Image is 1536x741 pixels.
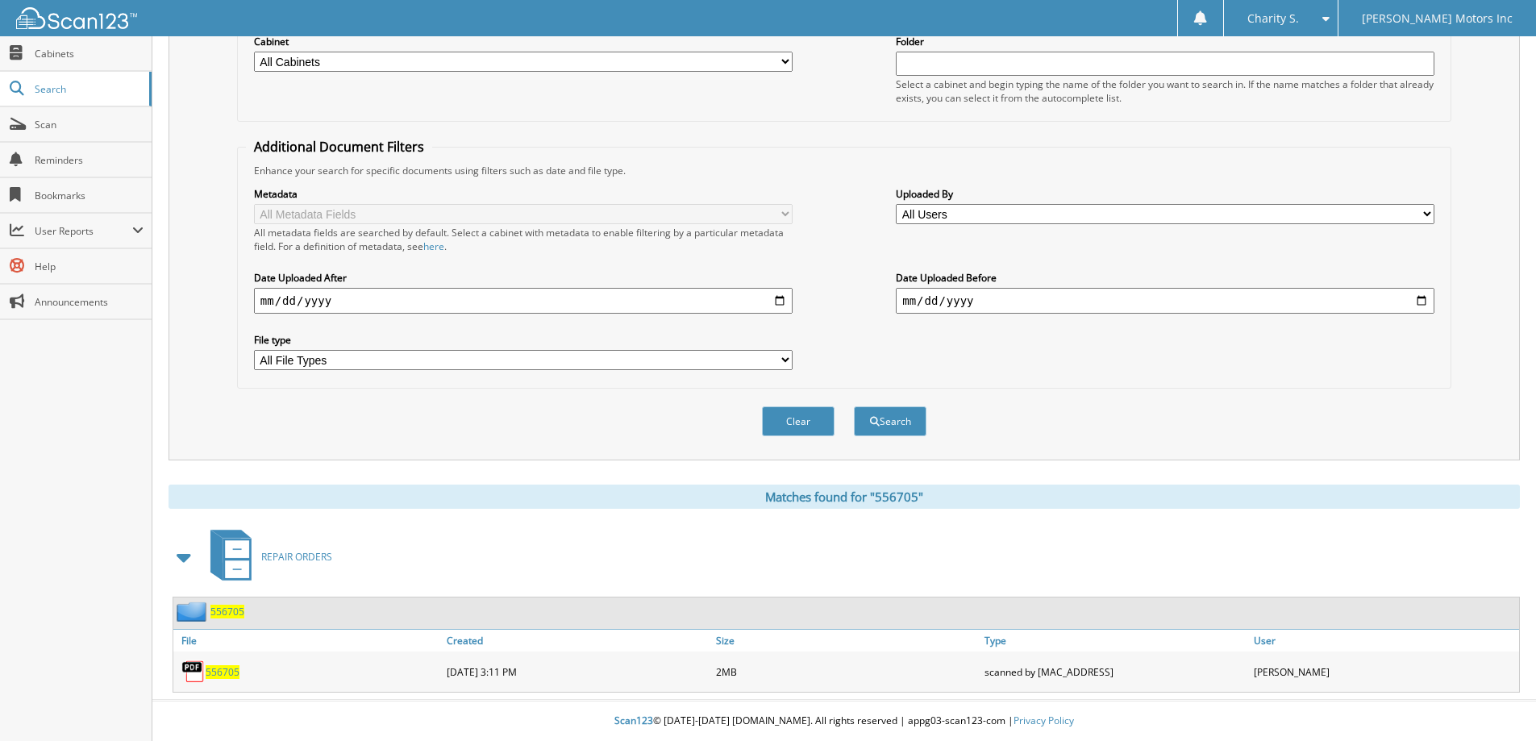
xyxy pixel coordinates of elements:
input: end [896,288,1434,314]
a: Type [980,630,1250,651]
button: Clear [762,406,835,436]
span: Search [35,82,141,96]
a: REPAIR ORDERS [201,525,332,589]
img: PDF.png [181,660,206,684]
div: [DATE] 3:11 PM [443,656,712,688]
span: Reminders [35,153,144,167]
div: [PERSON_NAME] [1250,656,1519,688]
label: Folder [896,35,1434,48]
legend: Additional Document Filters [246,138,432,156]
a: here [423,239,444,253]
div: Matches found for "556705" [169,485,1520,509]
span: [PERSON_NAME] Motors Inc [1362,14,1513,23]
button: Search [854,406,926,436]
a: Created [443,630,712,651]
div: scanned by [MAC_ADDRESS] [980,656,1250,688]
label: Cabinet [254,35,793,48]
div: © [DATE]-[DATE] [DOMAIN_NAME]. All rights reserved | appg03-scan123-com | [152,701,1536,741]
span: Help [35,260,144,273]
label: Metadata [254,187,793,201]
a: User [1250,630,1519,651]
span: REPAIR ORDERS [261,550,332,564]
a: Privacy Policy [1014,714,1074,727]
a: 556705 [206,665,239,679]
label: File type [254,333,793,347]
label: Date Uploaded After [254,271,793,285]
span: Scan123 [614,714,653,727]
input: start [254,288,793,314]
div: Select a cabinet and begin typing the name of the folder you want to search in. If the name match... [896,77,1434,105]
label: Date Uploaded Before [896,271,1434,285]
span: User Reports [35,224,132,238]
a: Size [712,630,981,651]
a: 556705 [210,605,244,618]
div: All metadata fields are searched by default. Select a cabinet with metadata to enable filtering b... [254,226,793,253]
img: folder2.png [177,602,210,622]
label: Uploaded By [896,187,1434,201]
span: Cabinets [35,47,144,60]
img: scan123-logo-white.svg [16,7,137,29]
span: Scan [35,118,144,131]
div: 2MB [712,656,981,688]
span: Announcements [35,295,144,309]
span: Bookmarks [35,189,144,202]
a: File [173,630,443,651]
span: Charity S. [1247,14,1299,23]
div: Enhance your search for specific documents using filters such as date and file type. [246,164,1442,177]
